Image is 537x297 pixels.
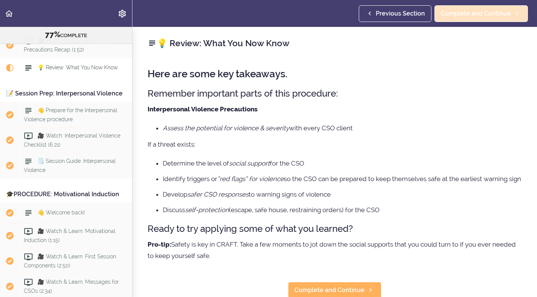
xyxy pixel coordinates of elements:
h2: Here are some key takeaways. [148,69,522,80]
li: Develop to warning signs of violence [163,189,522,199]
span: 77% [45,30,60,39]
span: 👋 Welcome back! [37,209,85,216]
span: 🎥 Watch & Learn: First Session Components (2:50) [24,253,116,268]
span: 🎥 Watch & Learn: Violence Precautions Recap (1:52) [24,38,107,52]
span: 🎥 Watch & Learn: Motivational Induction (1:15) [24,228,115,243]
li: Identify triggers or so the CSO can be prepared to keep themselves safe at the earliest warning sign [163,174,522,184]
p: If a threat exists: [148,139,522,150]
svg: Back to course curriculum [5,9,14,18]
h2: 💡 Review: What You Now Know [148,37,522,50]
span: 🗒️ Session Guide: Interpersonal Violence [24,158,116,173]
span: 💡 Review: What You Now Know [37,64,118,70]
em: self-protection [185,206,229,214]
em: safer CSO responses [187,191,249,198]
em: social support [229,159,270,167]
li: Determine the level of for the CSO [163,158,522,168]
span: Complete and Continue [294,286,364,295]
a: Complete and Continue [434,5,528,22]
svg: Settings Menu [118,9,127,18]
em: “red flags” for violence [217,175,284,183]
em: Assess the potential for violence & severity [163,124,289,132]
div: COMPLETE [9,30,123,40]
span: Complete and Continue [441,9,511,18]
h3: Ready to try applying some of what you learned? [148,222,522,235]
span: 🎥 Watch: Interpersonal Violence Checklist (6:21) [24,133,120,147]
span: 🎥 Watch & Learn: Messages for CSOs (2:34) [24,279,119,294]
a: Previous Section [359,5,431,22]
strong: Interpersonal Violence Precautions [148,105,258,113]
li: with every CSO client [163,123,522,133]
span: Previous Section [376,9,425,18]
strong: Pro-tip: [148,241,171,248]
p: Safety is key in CRAFT. Take a few moments to jot down the social supports that you could turn to... [148,239,522,261]
li: Discuss (escape, safe house, restraining orders) for the CSO [163,205,522,215]
span: 👋 Prepare for the Interpersonal Violence procedure [24,107,117,122]
h3: Remember important parts of this procedure: [148,87,522,100]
